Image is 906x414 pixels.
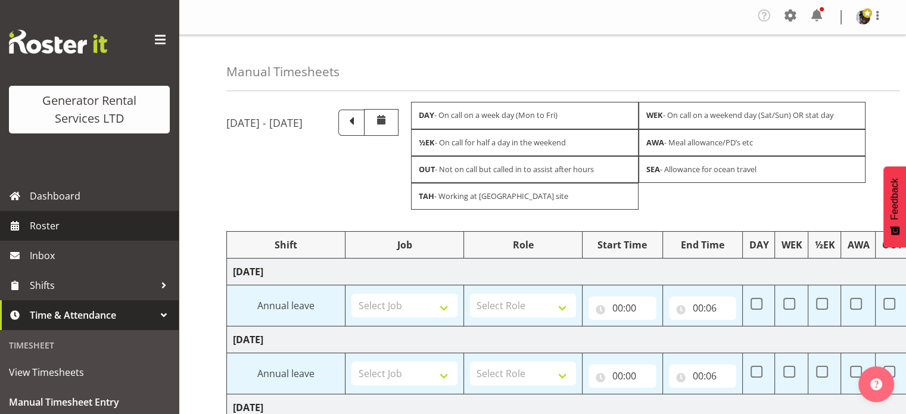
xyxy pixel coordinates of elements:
h5: [DATE] - [DATE] [226,116,303,129]
img: zak-c4-tapling8d06a56ee3cf7edc30ba33f1efe9ca8c.png [856,10,870,24]
div: WEK [781,238,802,252]
span: Manual Timesheet Entry [9,393,170,411]
div: Start Time [589,238,656,252]
button: Feedback - Show survey [883,166,906,247]
div: - Not on call but called in to assist after hours [411,156,639,183]
span: Time & Attendance [30,306,155,324]
div: Generator Rental Services LTD [21,92,158,127]
strong: ½EK [419,137,435,148]
div: Job [351,238,457,252]
span: Annual leave [257,299,315,312]
strong: TAH [419,191,434,201]
strong: AWA [646,137,664,148]
div: Role [470,238,576,252]
div: - Allowance for ocean travel [639,156,866,183]
div: End Time [669,238,737,252]
span: View Timesheets [9,363,170,381]
span: Inbox [30,247,173,264]
span: Roster [30,217,173,235]
div: - On call for half a day in the weekend [411,129,639,156]
input: Click to select... [589,296,656,320]
input: Click to select... [589,364,656,388]
div: AWA [847,238,869,252]
div: - Meal allowance/PD’s etc [639,129,866,156]
img: Rosterit website logo [9,30,107,54]
input: Click to select... [669,364,737,388]
strong: SEA [646,164,660,175]
input: Click to select... [669,296,737,320]
span: Dashboard [30,187,173,205]
div: ½EK [814,238,835,252]
img: help-xxl-2.png [870,378,882,390]
a: View Timesheets [3,357,176,387]
span: Shifts [30,276,155,294]
div: Timesheet [3,333,176,357]
div: DAY [749,238,768,252]
span: Feedback [889,178,900,220]
div: OUT [882,238,902,252]
div: - On call on a week day (Mon to Fri) [411,102,639,129]
h4: Manual Timesheets [226,65,340,79]
div: - Working at [GEOGRAPHIC_DATA] site [411,183,639,210]
span: Annual leave [257,367,315,380]
strong: OUT [419,164,435,175]
div: - On call on a weekend day (Sat/Sun) OR stat day [639,102,866,129]
strong: WEK [646,110,663,120]
strong: DAY [419,110,434,120]
div: Shift [233,238,339,252]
